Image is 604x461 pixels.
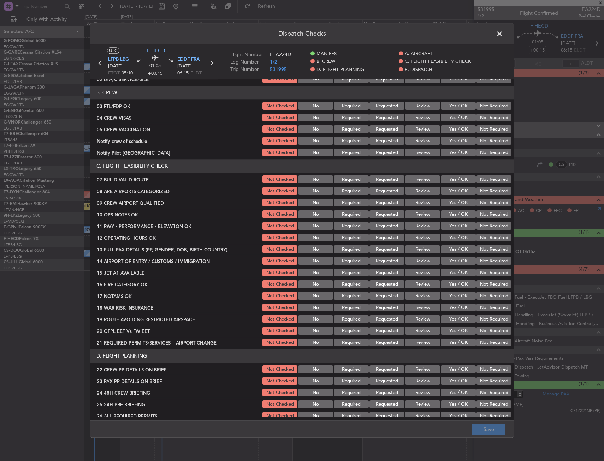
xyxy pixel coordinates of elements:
button: Not Required [476,187,511,195]
button: Not Required [476,176,511,184]
button: Yes / OK [441,377,476,385]
button: Yes / OK [441,199,476,207]
button: Yes / OK [441,176,476,184]
button: Not Required [476,149,511,157]
button: Not Required [476,269,511,277]
button: Not Required [476,211,511,218]
button: Not Required [476,327,511,335]
button: Not Required [476,114,511,122]
button: Not Required [476,389,511,397]
button: Yes / OK [441,316,476,323]
button: Yes / OK [441,327,476,335]
button: Yes / OK [441,401,476,408]
header: Dispatch Checks [90,23,514,44]
button: Not Required [476,246,511,253]
button: Yes / OK [441,102,476,110]
button: Not Required [476,199,511,207]
button: Yes / OK [441,234,476,242]
button: Not Required [476,222,511,230]
button: Yes / OK [441,187,476,195]
button: Not Required [476,234,511,242]
button: Yes / OK [441,126,476,133]
button: Yes / OK [441,339,476,347]
button: Yes / OK [441,246,476,253]
button: Yes / OK [441,149,476,157]
button: Yes / OK [441,211,476,218]
button: Not Required [476,412,511,420]
button: Yes / OK [441,114,476,122]
button: Yes / OK [441,222,476,230]
button: Not Required [476,339,511,347]
button: Not Required [476,102,511,110]
button: Yes / OK [441,412,476,420]
button: Yes / OK [441,257,476,265]
button: Not Required [476,137,511,145]
button: Not Required [476,366,511,373]
button: Yes / OK [441,366,476,373]
button: Yes / OK [441,389,476,397]
button: Not Required [476,126,511,133]
button: Yes / OK [441,304,476,312]
button: Not Required [476,377,511,385]
button: Not Required [476,292,511,300]
button: Not Required [476,401,511,408]
button: Not Required [476,281,511,288]
button: Not Required [476,316,511,323]
button: Yes / OK [441,281,476,288]
button: Not Required [476,257,511,265]
button: Yes / OK [441,269,476,277]
button: Not Required [476,304,511,312]
button: Yes / OK [441,292,476,300]
button: Yes / OK [441,137,476,145]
